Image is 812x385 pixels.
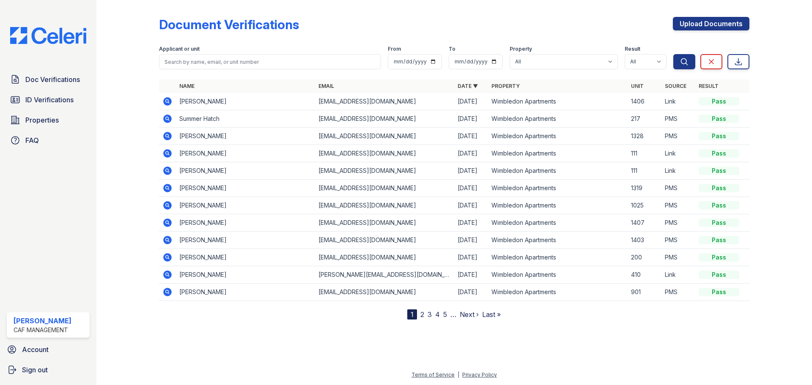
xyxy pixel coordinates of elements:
span: Doc Verifications [25,74,80,85]
td: [DATE] [454,197,488,214]
div: Pass [699,97,739,106]
div: | [458,371,459,378]
td: PMS [661,232,695,249]
td: Wimbledon Apartments [488,232,627,249]
td: [DATE] [454,284,488,301]
td: Wimbledon Apartments [488,180,627,197]
td: 1328 [628,128,661,145]
a: 2 [420,310,424,319]
td: Link [661,93,695,110]
td: 901 [628,284,661,301]
div: Pass [699,201,739,210]
td: [DATE] [454,93,488,110]
td: [DATE] [454,145,488,162]
td: Summer Hatch [176,110,315,128]
a: Email [318,83,334,89]
td: [PERSON_NAME] [176,145,315,162]
td: [DATE] [454,214,488,232]
a: 4 [435,310,440,319]
a: 5 [443,310,447,319]
td: [PERSON_NAME] [176,128,315,145]
td: PMS [661,197,695,214]
td: 111 [628,145,661,162]
span: ID Verifications [25,95,74,105]
td: [EMAIL_ADDRESS][DOMAIN_NAME] [315,232,454,249]
td: Wimbledon Apartments [488,214,627,232]
div: Pass [699,218,739,227]
td: Link [661,266,695,284]
td: [PERSON_NAME] [176,197,315,214]
label: To [449,46,455,52]
td: 111 [628,162,661,180]
div: Pass [699,132,739,140]
input: Search by name, email, or unit number [159,54,381,69]
td: [PERSON_NAME] [176,284,315,301]
td: 1403 [628,232,661,249]
td: [EMAIL_ADDRESS][DOMAIN_NAME] [315,110,454,128]
a: Doc Verifications [7,71,90,88]
a: FAQ [7,132,90,149]
td: [EMAIL_ADDRESS][DOMAIN_NAME] [315,145,454,162]
div: Pass [699,167,739,175]
div: Pass [699,253,739,262]
td: [DATE] [454,162,488,180]
label: Applicant or unit [159,46,200,52]
a: Terms of Service [411,371,455,378]
td: [PERSON_NAME] [176,93,315,110]
td: Wimbledon Apartments [488,128,627,145]
td: [PERSON_NAME] [176,266,315,284]
td: Wimbledon Apartments [488,249,627,266]
td: [EMAIL_ADDRESS][DOMAIN_NAME] [315,284,454,301]
td: Wimbledon Apartments [488,197,627,214]
a: 3 [428,310,432,319]
a: Properties [7,112,90,128]
td: [EMAIL_ADDRESS][DOMAIN_NAME] [315,162,454,180]
td: [DATE] [454,180,488,197]
td: [PERSON_NAME] [176,180,315,197]
div: Pass [699,149,739,158]
a: Next › [460,310,479,319]
a: Last » [482,310,501,319]
td: Wimbledon Apartments [488,162,627,180]
td: Wimbledon Apartments [488,284,627,301]
td: 1406 [628,93,661,110]
td: 217 [628,110,661,128]
a: Privacy Policy [462,371,497,378]
div: Pass [699,288,739,296]
a: Name [179,83,195,89]
span: Properties [25,115,59,125]
img: CE_Logo_Blue-a8612792a0a2168367f1c8372b55b34899dd931a85d93a1a3d3e32e68fde9ad4.png [3,27,93,44]
a: Account [3,341,93,358]
td: PMS [661,214,695,232]
span: Sign out [22,365,48,375]
a: Property [491,83,520,89]
a: Date ▼ [458,83,478,89]
div: CAF Management [14,326,71,334]
a: ID Verifications [7,91,90,108]
td: [EMAIL_ADDRESS][DOMAIN_NAME] [315,214,454,232]
td: [DATE] [454,232,488,249]
td: [PERSON_NAME] [176,214,315,232]
div: Pass [699,236,739,244]
td: [PERSON_NAME] [176,232,315,249]
a: Source [665,83,686,89]
td: [EMAIL_ADDRESS][DOMAIN_NAME] [315,249,454,266]
td: Wimbledon Apartments [488,93,627,110]
span: FAQ [25,135,39,145]
td: Wimbledon Apartments [488,145,627,162]
td: Link [661,145,695,162]
td: 1025 [628,197,661,214]
td: PMS [661,249,695,266]
td: PMS [661,110,695,128]
td: [DATE] [454,249,488,266]
div: 1 [407,309,417,319]
a: Result [699,83,719,89]
td: Link [661,162,695,180]
div: Document Verifications [159,17,299,32]
td: [PERSON_NAME][EMAIL_ADDRESS][DOMAIN_NAME] [315,266,454,284]
a: Sign out [3,361,93,378]
td: [EMAIL_ADDRESS][DOMAIN_NAME] [315,197,454,214]
label: Property [510,46,532,52]
span: Account [22,344,49,355]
